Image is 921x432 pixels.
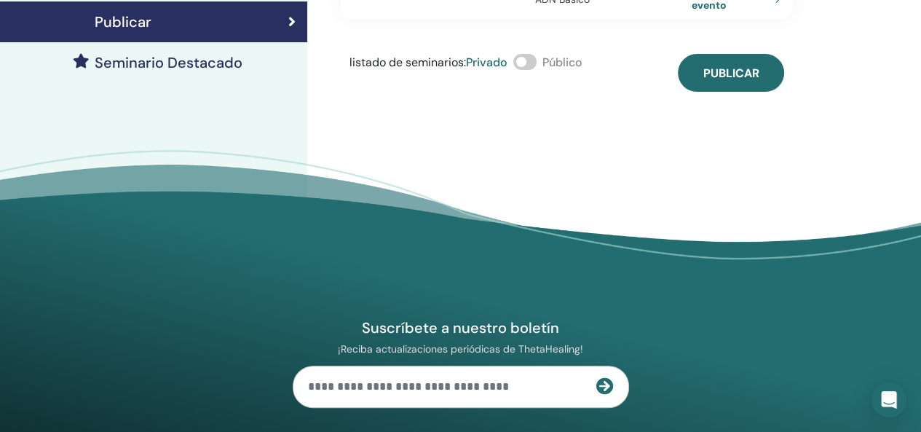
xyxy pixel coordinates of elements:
[349,55,466,70] span: listado de seminarios :
[871,382,906,417] div: Open Intercom Messenger
[95,13,151,31] h4: Publicar
[293,342,629,356] p: ¡Reciba actualizaciones periódicas de ThetaHealing!
[293,318,629,337] h4: Suscríbete a nuestro boletín
[678,54,784,92] button: Publicar
[703,66,759,81] span: Publicar
[95,54,242,71] h4: Seminario Destacado
[542,55,582,70] span: Público
[466,55,507,70] span: Privado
